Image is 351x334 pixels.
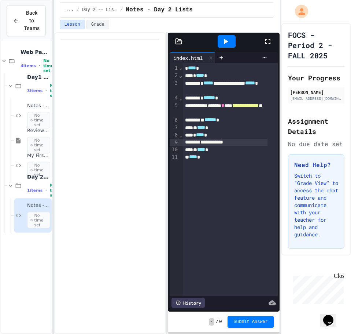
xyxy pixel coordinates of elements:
[77,7,79,13] span: /
[179,65,182,71] span: Fold line
[126,6,193,14] span: Notes - Day 2 Lists
[170,146,179,153] div: 10
[27,188,43,193] span: 1 items
[27,153,50,159] span: My First Web Page
[294,160,338,169] h3: Need Help?
[179,95,182,101] span: Fold line
[233,319,268,325] span: Submit Answer
[171,298,205,308] div: History
[170,139,179,146] div: 9
[170,117,179,124] div: 6
[170,65,179,72] div: 1
[27,137,50,154] span: No time set
[7,5,46,36] button: Back to Teams
[170,131,179,139] div: 8
[27,162,50,179] span: No time set
[27,103,50,109] span: Notes - Day 1
[290,273,344,304] iframe: chat widget
[170,94,179,102] div: 4
[170,52,215,63] div: index.html
[170,102,179,117] div: 5
[320,305,344,327] iframe: chat widget
[219,319,222,325] span: 0
[50,183,60,198] span: No time set
[170,154,179,161] div: 11
[3,3,51,47] div: Chat with us now!Close
[27,203,50,209] span: Notes - Day 2 Lists
[24,9,40,32] span: Back to Teams
[27,112,50,129] span: No time set
[27,212,50,229] span: No time set
[294,172,338,238] p: Switch to "Grade View" to access the chat feature and communicate with your teacher for help and ...
[27,174,50,180] span: Day 2 -- Lists Plus...
[170,54,206,62] div: index.html
[66,7,74,13] span: ...
[21,63,36,68] span: 4 items
[39,63,40,69] span: •
[170,72,179,79] div: 2
[170,124,179,131] div: 7
[287,3,310,20] div: My Account
[209,318,214,326] span: -
[290,89,342,95] div: [PERSON_NAME]
[60,20,85,29] button: Lesson
[288,30,344,61] h1: FOCS - Period 2 - FALL 2025
[179,73,182,79] span: Fold line
[45,88,47,94] span: •
[27,74,50,80] span: Day1 -- My First Page
[86,20,109,29] button: Grade
[288,139,344,148] div: No due date set
[120,7,123,13] span: /
[21,49,50,55] span: Web Pages
[290,96,342,101] div: [EMAIL_ADDRESS][DOMAIN_NAME]
[82,7,117,13] span: Day 2 -- Lists Plus...
[179,132,182,138] span: Fold line
[288,73,344,83] h2: Your Progress
[170,80,179,95] div: 3
[43,58,53,73] span: No time set
[288,116,344,137] h2: Assignment Details
[50,83,60,98] span: No time set
[45,188,47,193] span: •
[216,319,218,325] span: /
[27,128,50,134] span: Review -- First Page Notes
[27,88,43,93] span: 3 items
[228,316,274,328] button: Submit Answer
